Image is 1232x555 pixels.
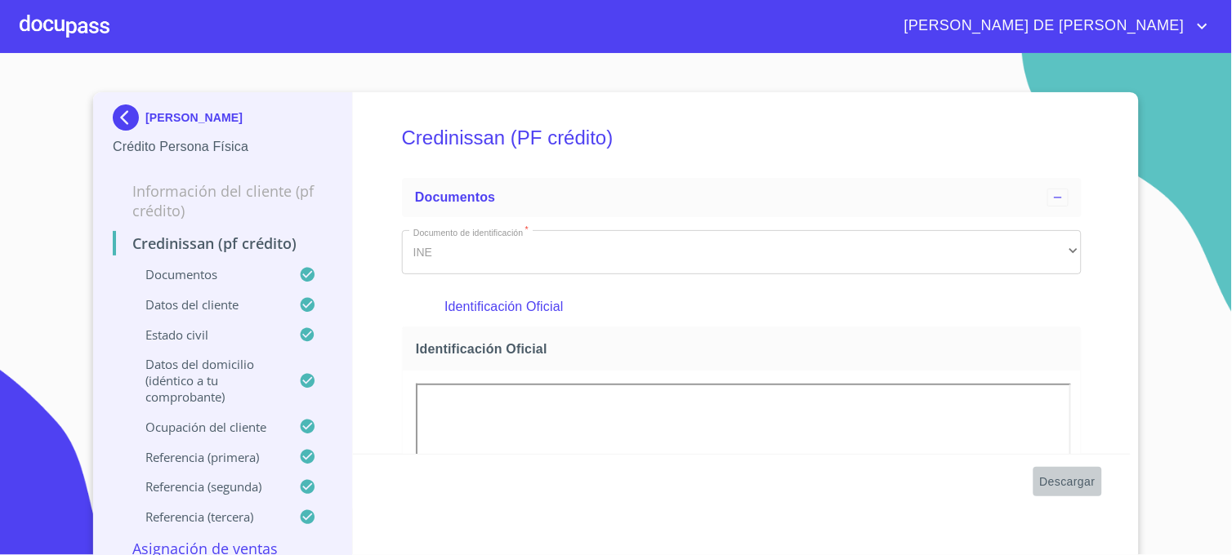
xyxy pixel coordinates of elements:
span: [PERSON_NAME] DE [PERSON_NAME] [892,13,1193,39]
img: Docupass spot blue [113,104,145,131]
div: Documentos [402,178,1082,217]
p: Información del cliente (PF crédito) [113,181,333,220]
p: Documentos [113,266,299,282]
div: [PERSON_NAME] [113,104,333,137]
p: Identificación Oficial [444,297,1038,317]
span: Identificación Oficial [416,340,1074,357]
span: Descargar [1040,472,1096,492]
p: Credinissan (PF crédito) [113,233,333,253]
p: Referencia (segunda) [113,478,299,495]
p: Crédito Persona Física [113,137,333,157]
p: Datos del cliente [113,296,299,313]
button: account of current user [892,13,1212,39]
span: Documentos [415,190,495,204]
p: Ocupación del Cliente [113,419,299,435]
p: Referencia (tercera) [113,508,299,525]
button: Descargar [1033,467,1102,497]
h5: Credinissan (PF crédito) [402,104,1082,171]
p: Referencia (primera) [113,449,299,465]
div: INE [402,230,1082,274]
p: Datos del domicilio (idéntico a tu comprobante) [113,356,299,405]
p: Estado Civil [113,326,299,343]
p: [PERSON_NAME] [145,111,243,124]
